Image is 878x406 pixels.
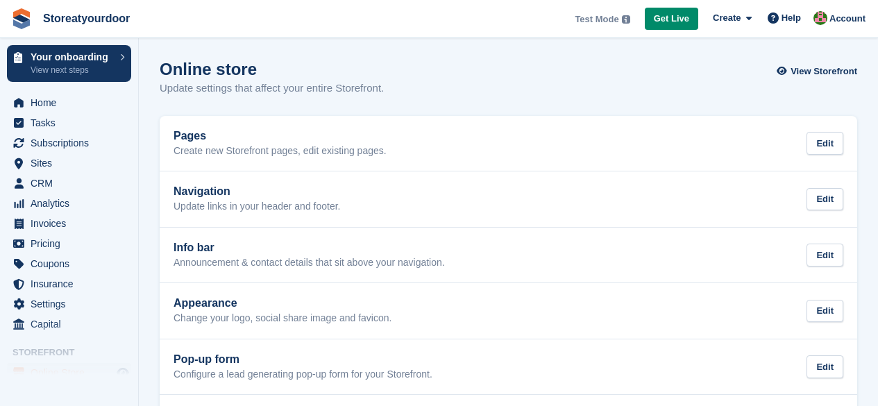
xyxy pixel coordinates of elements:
[174,242,445,254] h2: Info bar
[7,214,131,233] a: menu
[160,60,384,78] h1: Online store
[7,45,131,82] a: Your onboarding View next steps
[12,346,138,360] span: Storefront
[813,11,827,25] img: David Griffith-Owen
[31,93,114,112] span: Home
[7,133,131,153] a: menu
[713,11,741,25] span: Create
[31,214,114,233] span: Invoices
[7,93,131,112] a: menu
[174,369,432,381] p: Configure a lead generating pop-up form for your Storefront.
[7,294,131,314] a: menu
[31,153,114,173] span: Sites
[160,283,857,339] a: Appearance Change your logo, social share image and favicon. Edit
[807,244,843,267] div: Edit
[160,116,857,171] a: Pages Create new Storefront pages, edit existing pages. Edit
[174,297,391,310] h2: Appearance
[645,8,698,31] a: Get Live
[174,201,341,213] p: Update links in your header and footer.
[37,7,135,30] a: Storeatyourdoor
[575,12,618,26] span: Test Mode
[7,113,131,133] a: menu
[174,257,445,269] p: Announcement & contact details that sit above your navigation.
[11,8,32,29] img: stora-icon-8386f47178a22dfd0bd8f6a31ec36ba5ce8667c1dd55bd0f319d3a0aa187defe.svg
[7,363,131,382] a: menu
[7,234,131,253] a: menu
[622,15,630,24] img: icon-info-grey-7440780725fd019a000dd9b08b2336e03edf1995a4989e88bcd33f0948082b44.svg
[31,274,114,294] span: Insurance
[31,363,114,382] span: Online Store
[7,194,131,213] a: menu
[160,339,857,395] a: Pop-up form Configure a lead generating pop-up form for your Storefront. Edit
[31,294,114,314] span: Settings
[31,64,113,76] p: View next steps
[115,364,131,381] a: Preview store
[174,185,341,198] h2: Navigation
[807,355,843,378] div: Edit
[791,65,857,78] span: View Storefront
[807,132,843,155] div: Edit
[31,314,114,334] span: Capital
[31,174,114,193] span: CRM
[7,274,131,294] a: menu
[174,145,387,158] p: Create new Storefront pages, edit existing pages.
[31,52,113,62] p: Your onboarding
[807,300,843,323] div: Edit
[160,171,857,227] a: Navigation Update links in your header and footer. Edit
[31,234,114,253] span: Pricing
[7,314,131,334] a: menu
[31,133,114,153] span: Subscriptions
[174,353,432,366] h2: Pop-up form
[7,254,131,273] a: menu
[174,312,391,325] p: Change your logo, social share image and favicon.
[31,254,114,273] span: Coupons
[31,194,114,213] span: Analytics
[829,12,866,26] span: Account
[782,11,801,25] span: Help
[807,188,843,211] div: Edit
[654,12,689,26] span: Get Live
[31,113,114,133] span: Tasks
[174,130,387,142] h2: Pages
[7,174,131,193] a: menu
[160,81,384,96] p: Update settings that affect your entire Storefront.
[780,60,857,83] a: View Storefront
[7,153,131,173] a: menu
[160,228,857,283] a: Info bar Announcement & contact details that sit above your navigation. Edit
